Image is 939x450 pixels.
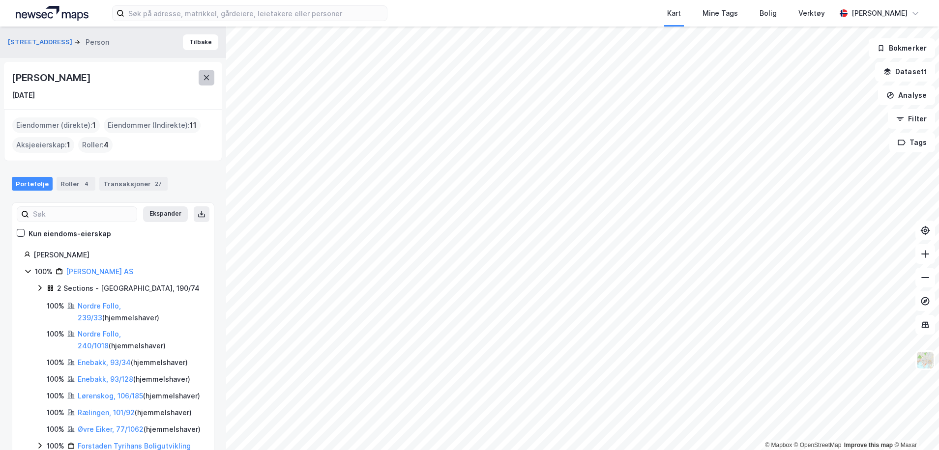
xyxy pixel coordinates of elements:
button: Datasett [875,62,935,82]
input: Søk [29,207,137,222]
div: ( hjemmelshaver ) [78,328,202,352]
a: Enebakk, 93/34 [78,358,131,366]
div: ( hjemmelshaver ) [78,390,200,402]
div: Transaksjoner [99,177,168,191]
a: Nordre Follo, 240/1018 [78,330,121,350]
div: Verktøy [798,7,825,19]
button: Tilbake [183,34,218,50]
div: ( hjemmelshaver ) [78,407,192,419]
a: Enebakk, 93/128 [78,375,133,383]
div: 100% [35,266,53,278]
div: ( hjemmelshaver ) [78,357,188,368]
div: Kart [667,7,681,19]
a: Mapbox [765,442,792,449]
a: Øvre Eiker, 77/1062 [78,425,144,433]
a: [PERSON_NAME] AS [66,267,133,276]
div: Roller [57,177,95,191]
button: [STREET_ADDRESS] [8,37,74,47]
div: 4 [82,179,91,189]
div: Eiendommer (Indirekte) : [104,117,201,133]
div: 100% [47,373,64,385]
img: logo.a4113a55bc3d86da70a041830d287a7e.svg [16,6,88,21]
div: 2 Sections - [GEOGRAPHIC_DATA], 190/74 [57,282,200,294]
a: Forstaden Tyrihans Boligutvikling [78,442,191,450]
img: Z [916,351,935,369]
div: 100% [47,300,64,312]
a: Nordre Follo, 239/33 [78,302,121,322]
div: [PERSON_NAME] [851,7,908,19]
div: Kontrollprogram for chat [890,403,939,450]
div: [PERSON_NAME] [33,249,202,261]
div: 100% [47,328,64,340]
div: 100% [47,390,64,402]
button: Ekspander [143,206,188,222]
div: ( hjemmelshaver ) [78,300,202,324]
div: 100% [47,423,64,435]
div: ( hjemmelshaver ) [78,373,190,385]
div: ( hjemmelshaver ) [78,423,201,435]
button: Analyse [878,85,935,105]
span: 1 [92,119,96,131]
div: Portefølje [12,177,53,191]
div: Roller : [78,137,113,153]
div: [PERSON_NAME] [12,70,92,85]
div: Eiendommer (direkte) : [12,117,100,133]
iframe: Chat Widget [890,403,939,450]
div: 27 [153,179,164,189]
div: [DATE] [12,89,35,101]
a: Improve this map [844,442,893,449]
span: 11 [190,119,197,131]
button: Bokmerker [869,38,935,58]
a: Lørenskog, 106/185 [78,392,143,400]
div: Mine Tags [703,7,738,19]
a: OpenStreetMap [794,442,842,449]
a: Rælingen, 101/92 [78,408,135,417]
button: Filter [888,109,935,129]
span: 1 [67,139,70,151]
div: Bolig [760,7,777,19]
div: 100% [47,357,64,368]
input: Søk på adresse, matrikkel, gårdeiere, leietakere eller personer [124,6,387,21]
div: Kun eiendoms-eierskap [29,228,111,240]
div: 100% [47,407,64,419]
div: Person [86,36,109,48]
div: Aksjeeierskap : [12,137,74,153]
button: Tags [889,133,935,152]
span: 4 [104,139,109,151]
